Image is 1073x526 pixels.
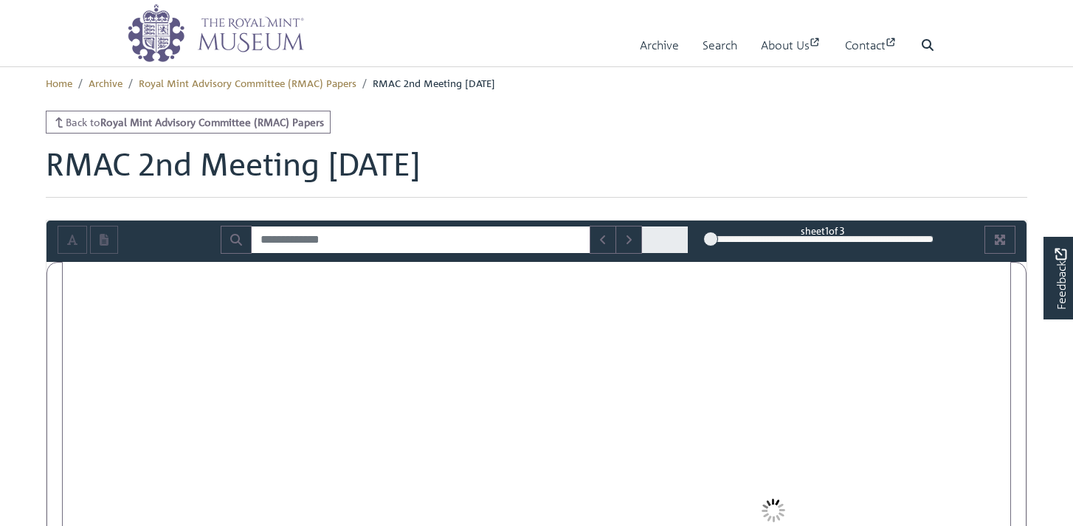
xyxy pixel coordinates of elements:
a: Contact [845,24,897,66]
span: 1 [825,224,829,237]
a: Search [703,24,737,66]
button: Toggle text selection (Alt+T) [58,226,87,254]
span: RMAC 2nd Meeting [DATE] [373,76,495,89]
a: Archive [89,76,123,89]
input: Search for [251,226,590,254]
span: Feedback [1052,248,1069,309]
button: Open transcription window [90,226,118,254]
div: sheet of 3 [711,224,934,238]
a: Archive [640,24,679,66]
a: Royal Mint Advisory Committee (RMAC) Papers [139,76,356,89]
a: Back toRoyal Mint Advisory Committee (RMAC) Papers [46,111,331,134]
a: Home [46,76,72,89]
button: Search [221,226,252,254]
h1: RMAC 2nd Meeting [DATE] [46,145,1027,197]
strong: Royal Mint Advisory Committee (RMAC) Papers [100,115,324,128]
a: About Us [761,24,821,66]
button: Previous Match [590,226,616,254]
button: Full screen mode [984,226,1015,254]
button: Next Match [615,226,642,254]
img: logo_wide.png [127,4,304,63]
a: Would you like to provide feedback? [1043,237,1073,319]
